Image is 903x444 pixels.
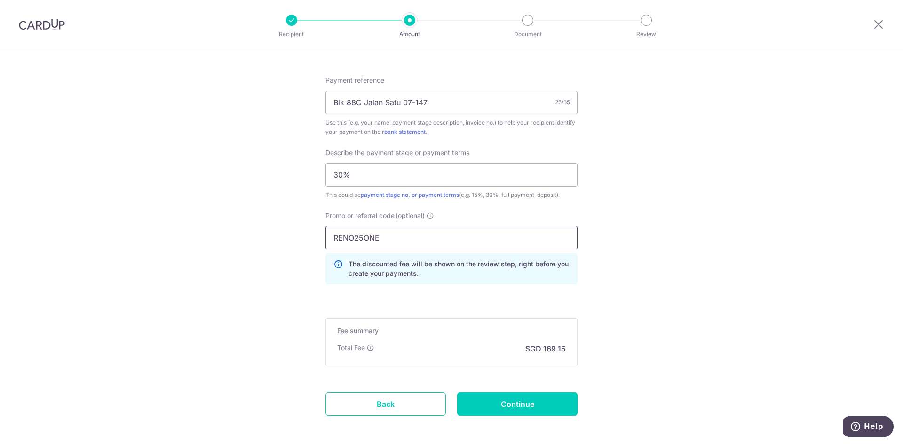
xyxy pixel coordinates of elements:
div: 25/35 [555,98,570,107]
div: This could be (e.g. 15%, 30%, full payment, deposit). [325,190,578,200]
p: Review [611,30,681,39]
p: Document [493,30,562,39]
input: Continue [457,392,578,416]
p: Amount [375,30,444,39]
a: bank statement [384,128,426,135]
a: payment stage no. or payment terms [361,191,459,198]
p: The discounted fee will be shown on the review step, right before you create your payments. [349,259,570,278]
span: Promo or referral code [325,211,395,220]
iframe: Opens a widget where you can find more information [843,416,894,439]
p: Total Fee [337,343,365,352]
a: Back [325,392,446,416]
div: Use this (e.g. your name, payment stage description, invoice no.) to help your recipient identify... [325,118,578,137]
span: (optional) [396,211,425,220]
span: Payment reference [325,76,384,85]
p: Recipient [257,30,326,39]
span: Describe the payment stage or payment terms [325,148,469,157]
h5: Fee summary [337,326,566,335]
img: CardUp [19,19,65,30]
p: SGD 169.15 [525,343,566,354]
